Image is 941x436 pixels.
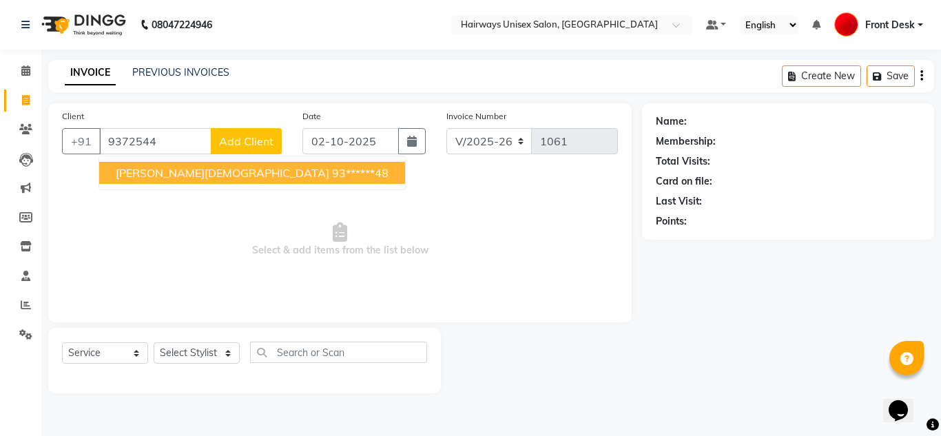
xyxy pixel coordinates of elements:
span: Add Client [219,134,273,148]
button: Add Client [211,128,282,154]
button: Create New [782,65,861,87]
label: Invoice Number [446,110,506,123]
label: Client [62,110,84,123]
span: [PERSON_NAME][DEMOGRAPHIC_DATA] [116,166,329,180]
a: PREVIOUS INVOICES [132,66,229,79]
iframe: chat widget [883,381,927,422]
span: Front Desk [865,18,915,32]
span: Select & add items from the list below [62,171,618,309]
button: +91 [62,128,101,154]
div: Name: [656,114,687,129]
b: 08047224946 [152,6,212,44]
img: logo [35,6,130,44]
img: Front Desk [834,12,858,37]
div: Card on file: [656,174,712,189]
div: Membership: [656,134,716,149]
div: Total Visits: [656,154,710,169]
label: Date [302,110,321,123]
a: INVOICE [65,61,116,85]
div: Last Visit: [656,194,702,209]
input: Search by Name/Mobile/Email/Code [99,128,211,154]
button: Save [867,65,915,87]
input: Search or Scan [250,342,427,363]
div: Points: [656,214,687,229]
